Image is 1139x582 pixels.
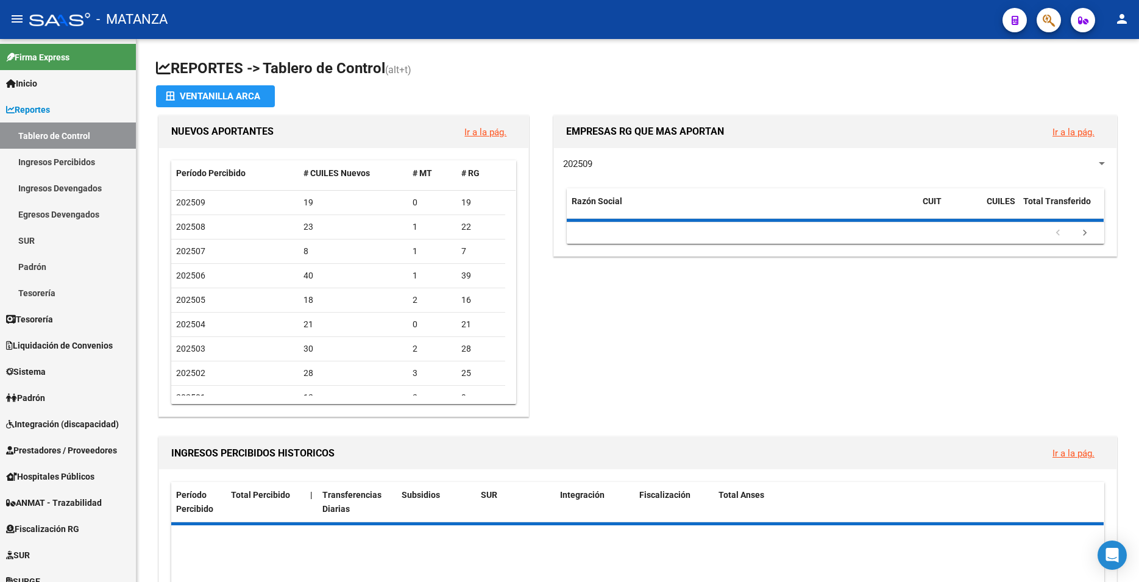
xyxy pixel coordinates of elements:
[1098,541,1127,570] div: Open Intercom Messenger
[1073,227,1096,240] a: go to next page
[461,293,500,307] div: 16
[6,548,30,562] span: SUR
[413,391,452,405] div: 3
[461,220,500,234] div: 22
[171,447,335,459] span: INGRESOS PERCIBIDOS HISTORICOS
[6,103,50,116] span: Reportes
[6,522,79,536] span: Fiscalización RG
[156,85,275,107] button: Ventanilla ARCA
[1046,227,1070,240] a: go to previous page
[413,168,432,178] span: # MT
[176,168,246,178] span: Período Percibido
[456,160,505,186] datatable-header-cell: # RG
[385,64,411,76] span: (alt+t)
[303,220,403,234] div: 23
[923,196,942,206] span: CUIT
[455,121,516,143] button: Ir a la pág.
[318,482,397,522] datatable-header-cell: Transferencias Diarias
[303,269,403,283] div: 40
[6,51,69,64] span: Firma Express
[6,496,102,509] span: ANMAT - Trazabilidad
[231,490,290,500] span: Total Percibido
[176,368,205,378] span: 202502
[639,490,690,500] span: Fiscalización
[481,490,497,500] span: SUR
[176,344,205,353] span: 202503
[413,366,452,380] div: 3
[176,197,205,207] span: 202509
[226,482,305,522] datatable-header-cell: Total Percibido
[982,188,1018,229] datatable-header-cell: CUILES
[413,196,452,210] div: 0
[303,366,403,380] div: 28
[171,482,226,522] datatable-header-cell: Período Percibido
[1052,448,1095,459] a: Ir a la pág.
[96,6,168,33] span: - MATANZA
[6,77,37,90] span: Inicio
[1115,12,1129,26] mat-icon: person
[171,126,274,137] span: NUEVOS APORTANTES
[176,222,205,232] span: 202508
[461,366,500,380] div: 25
[408,160,456,186] datatable-header-cell: # MT
[303,391,403,405] div: 12
[1018,188,1104,229] datatable-header-cell: Total Transferido
[461,244,500,258] div: 7
[303,318,403,332] div: 21
[461,342,500,356] div: 28
[156,59,1119,80] h1: REPORTES -> Tablero de Control
[6,313,53,326] span: Tesorería
[6,444,117,457] span: Prestadores / Proveedores
[987,196,1015,206] span: CUILES
[572,196,622,206] span: Razón Social
[322,490,381,514] span: Transferencias Diarias
[461,196,500,210] div: 19
[560,490,605,500] span: Integración
[413,342,452,356] div: 2
[6,365,46,378] span: Sistema
[305,482,318,522] datatable-header-cell: |
[299,160,408,186] datatable-header-cell: # CUILES Nuevos
[918,188,982,229] datatable-header-cell: CUIT
[413,269,452,283] div: 1
[461,318,500,332] div: 21
[303,293,403,307] div: 18
[566,126,724,137] span: EMPRESAS RG QUE MAS APORTAN
[402,490,440,500] span: Subsidios
[555,482,634,522] datatable-header-cell: Integración
[397,482,476,522] datatable-header-cell: Subsidios
[303,168,370,178] span: # CUILES Nuevos
[6,417,119,431] span: Integración (discapacidad)
[310,490,313,500] span: |
[6,339,113,352] span: Liquidación de Convenios
[634,482,714,522] datatable-header-cell: Fiscalización
[176,490,213,514] span: Período Percibido
[176,319,205,329] span: 202504
[461,269,500,283] div: 39
[476,482,555,522] datatable-header-cell: SUR
[1043,442,1104,464] button: Ir a la pág.
[567,188,918,229] datatable-header-cell: Razón Social
[1052,127,1095,138] a: Ir a la pág.
[176,295,205,305] span: 202505
[10,12,24,26] mat-icon: menu
[461,168,480,178] span: # RG
[176,271,205,280] span: 202506
[303,196,403,210] div: 19
[6,391,45,405] span: Padrón
[719,490,764,500] span: Total Anses
[176,246,205,256] span: 202507
[413,220,452,234] div: 1
[6,470,94,483] span: Hospitales Públicos
[461,391,500,405] div: 9
[176,392,205,402] span: 202501
[714,482,1093,522] datatable-header-cell: Total Anses
[166,85,265,107] div: Ventanilla ARCA
[1043,121,1104,143] button: Ir a la pág.
[413,244,452,258] div: 1
[413,318,452,332] div: 0
[1023,196,1091,206] span: Total Transferido
[413,293,452,307] div: 2
[464,127,506,138] a: Ir a la pág.
[171,160,299,186] datatable-header-cell: Período Percibido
